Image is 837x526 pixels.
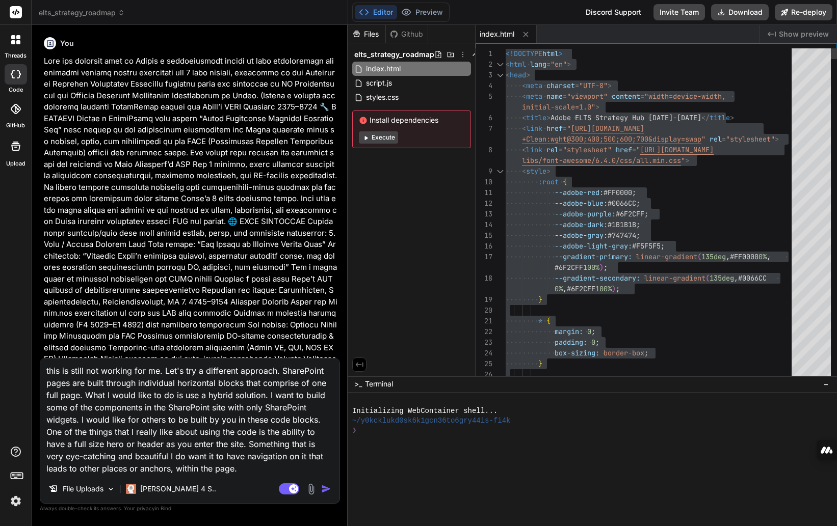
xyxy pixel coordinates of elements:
span: 0% [555,284,563,293]
div: 25 [476,358,492,369]
span: > [608,81,612,90]
span: − [823,379,829,389]
span: linear-gradient [636,252,697,261]
p: [PERSON_NAME] 4 S.. [140,484,216,494]
span: rel [546,145,559,154]
button: Re-deploy [775,4,832,20]
button: Execute [359,131,398,144]
span: Show preview [779,29,829,39]
div: 2 [476,59,492,70]
label: code [9,86,23,94]
span: [URL][DOMAIN_NAME] [571,124,644,133]
span: " [681,156,685,165]
span: = [632,145,636,154]
div: 9 [476,166,492,177]
span: privacy [137,505,155,511]
span: < [522,145,526,154]
div: Discord Support [580,4,647,20]
span: --adobe-blue: [555,199,608,208]
span: 0 [591,338,595,347]
span: ; [644,348,648,357]
label: GitHub [6,121,25,130]
span: head [510,70,526,79]
span: > [567,60,571,69]
div: 15 [476,230,492,241]
span: "en" [551,60,567,69]
span: 0 [587,327,591,336]
div: 11 [476,187,492,198]
div: Files [348,29,385,39]
span: --adobe-gray: [555,231,608,240]
p: File Uploads [63,484,103,494]
span: , [767,252,771,261]
span: } [538,295,542,304]
span: ) [612,284,616,293]
button: Preview [397,5,447,19]
span: = [563,124,567,133]
span: "width=device-width, [644,92,726,101]
span: > [546,167,551,176]
span: Terminal [365,379,393,389]
div: 18 [476,273,492,284]
span: html [542,49,559,58]
div: 21 [476,316,492,326]
span: href [546,124,563,133]
span: < [506,70,510,79]
span: >_ [354,379,362,389]
span: name [546,92,563,101]
div: 5 [476,91,492,102]
span: padding: [555,338,587,347]
span: = [546,60,551,69]
span: Install dependencies [359,115,464,125]
img: Claude 4 Sonnet [126,484,136,494]
span: libs/font-awesome/6.4.0/css/all.min.css [522,156,681,165]
span: #6F2CFF [555,263,583,272]
button: − [821,376,831,392]
div: 17 [476,252,492,262]
span: --adobe-red: [555,188,604,197]
span: } [538,359,542,368]
span: 135deg [701,252,726,261]
span: initial-scale=1.0" [522,102,595,112]
span: ; [632,188,636,197]
span: , [734,273,738,283]
span: rel [710,134,722,144]
span: = [640,92,644,101]
div: 4 [476,80,492,91]
span: [URL][DOMAIN_NAME] [640,145,714,154]
span: ; [616,284,620,293]
button: Download [711,4,769,20]
span: ; [591,327,595,336]
span: > [546,113,551,122]
span: < [522,81,526,90]
span: #FF0000 [730,252,758,261]
span: ; [644,209,648,218]
span: index.html [480,29,514,39]
div: 12 [476,198,492,209]
div: 1 [476,48,492,59]
span: #1B1B1B [608,220,636,229]
div: Click to collapse the range. [493,70,507,80]
span: ( [705,273,710,283]
span: " [567,124,571,133]
span: --adobe-dark: [555,220,608,229]
span: > [685,156,689,165]
span: ; [661,241,665,251]
span: ) [599,263,604,272]
div: Github [386,29,428,39]
span: = [563,92,567,101]
div: Click to collapse the range. [493,166,507,177]
span: < [522,167,526,176]
button: Editor [355,5,397,19]
span: ; [636,220,640,229]
span: charset [546,81,575,90]
span: " [636,145,640,154]
div: 6 [476,113,492,123]
span: elts_strategy_roadmap [354,49,434,60]
img: Pick Models [107,485,115,493]
div: 22 [476,326,492,337]
span: title [526,113,546,122]
span: #6F2CFF [567,284,595,293]
span: > [595,102,599,112]
span: , [726,252,730,261]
